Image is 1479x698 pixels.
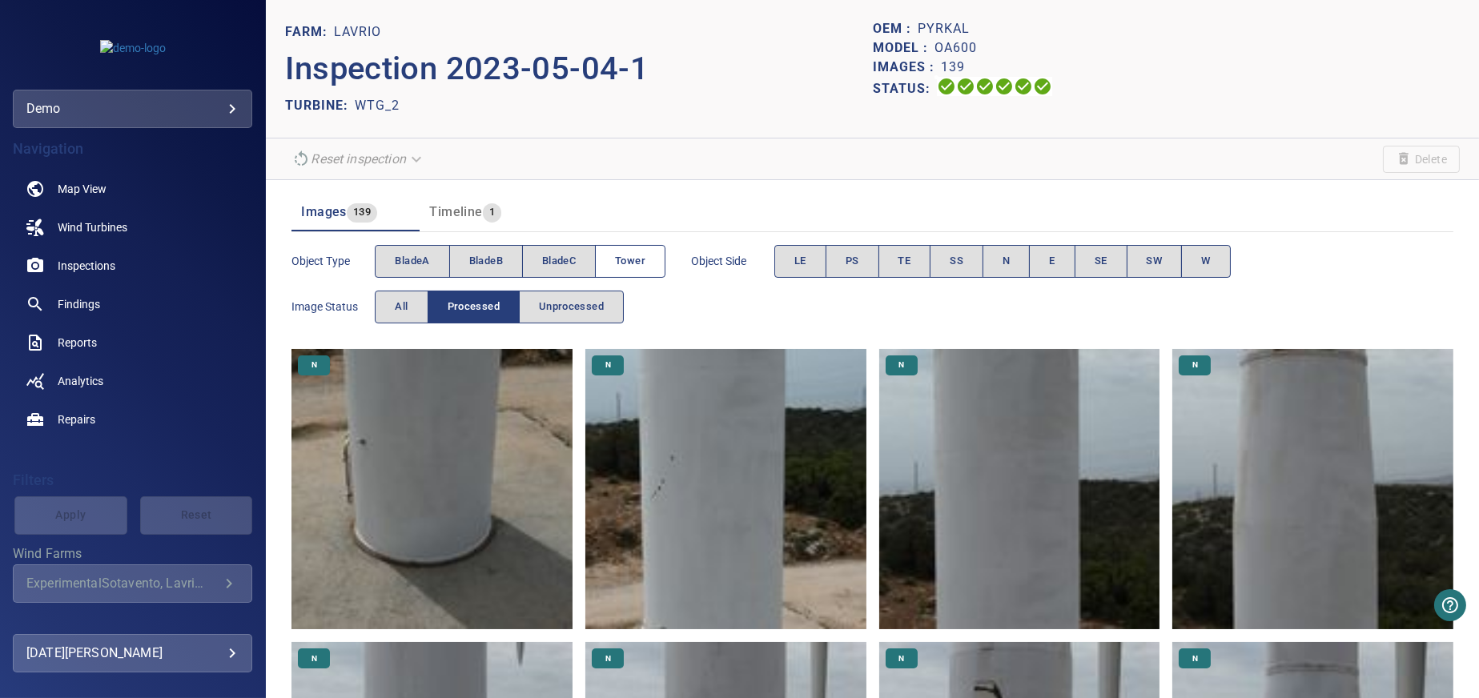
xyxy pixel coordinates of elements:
a: inspections noActive [13,247,252,285]
span: Map View [58,181,107,197]
span: TE [898,252,911,271]
button: SS [930,245,983,278]
span: N [302,359,327,371]
svg: Classification 100% [1033,77,1052,96]
button: W [1181,245,1230,278]
a: map noActive [13,170,252,208]
p: Images : [873,58,941,77]
span: SE [1095,252,1107,271]
svg: Selecting 100% [975,77,995,96]
img: demo-logo [100,40,166,56]
span: Tower [615,252,645,271]
h4: Filters [13,472,252,488]
span: Repairs [58,411,95,427]
em: Reset inspection [311,151,405,166]
span: Analytics [58,373,103,389]
span: N [596,359,621,371]
span: Reports [58,335,97,351]
a: repairs noActive [13,400,252,439]
svg: ML Processing 100% [995,77,1014,96]
p: Lavrio [334,22,381,42]
div: demo [13,90,252,128]
p: WTG_2 [355,96,400,115]
span: Unprocessed [539,298,604,316]
h4: Navigation [13,141,252,157]
span: N [302,653,327,664]
span: Findings [58,296,100,312]
div: objectType [375,245,665,278]
span: 1 [483,203,501,222]
button: SE [1075,245,1127,278]
button: N [983,245,1030,278]
button: bladeA [375,245,449,278]
button: Tower [595,245,665,278]
span: Image Status [291,299,375,315]
span: LE [794,252,806,271]
div: Wind Farms [13,564,252,603]
a: reports noActive [13,323,252,362]
p: Pyrkal [918,19,970,38]
span: All [395,298,408,316]
span: N [889,359,914,371]
button: SW [1127,245,1183,278]
span: N [1183,653,1208,664]
div: objectSide [774,245,1231,278]
span: N [1183,359,1208,371]
span: Images [301,204,346,219]
button: All [375,291,428,323]
span: Inspections [58,258,115,274]
span: N [596,653,621,664]
label: Wind Farms [13,548,252,560]
div: demo [26,96,239,122]
button: PS [826,245,879,278]
button: bladeB [449,245,523,278]
div: ExperimentalSotavento, Lavrio, [GEOGRAPHIC_DATA] [26,576,219,591]
button: E [1029,245,1075,278]
span: W [1201,252,1210,271]
span: bladeA [395,252,429,271]
a: analytics noActive [13,362,252,400]
svg: Data Formatted 100% [956,77,975,96]
button: Processed [428,291,520,323]
div: imageStatus [375,291,624,323]
span: bladeB [469,252,503,271]
button: Unprocessed [519,291,624,323]
span: bladeC [542,252,576,271]
div: [DATE][PERSON_NAME] [26,640,239,666]
p: Inspection 2023-05-04-1 [285,45,872,93]
span: SW [1147,252,1163,271]
span: Wind Turbines [58,219,127,235]
div: Unable to reset the inspection due to your user permissions [285,145,431,173]
span: Object Side [691,253,774,269]
button: bladeC [522,245,596,278]
svg: Uploading 100% [937,77,956,96]
span: PS [846,252,859,271]
span: E [1049,252,1055,271]
span: Object type [291,253,375,269]
span: N [889,653,914,664]
span: Unable to delete the inspection due to your user permissions [1383,146,1460,173]
span: Processed [448,298,500,316]
button: LE [774,245,826,278]
button: TE [878,245,931,278]
p: Model : [873,38,934,58]
a: findings noActive [13,285,252,323]
svg: Matching 100% [1014,77,1033,96]
span: N [1003,252,1010,271]
span: SS [950,252,963,271]
p: OEM : [873,19,918,38]
div: Reset inspection [285,145,431,173]
p: FARM: [285,22,334,42]
span: 139 [347,203,377,222]
p: TURBINE: [285,96,355,115]
a: windturbines noActive [13,208,252,247]
p: OA600 [934,38,977,58]
span: Timeline [429,204,482,219]
p: Status: [873,77,937,100]
p: 139 [941,58,965,77]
